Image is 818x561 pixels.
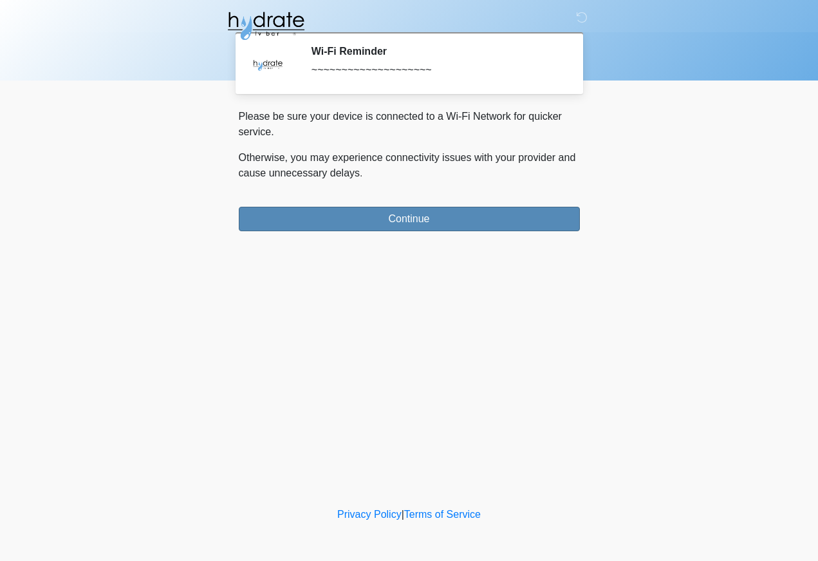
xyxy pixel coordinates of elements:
[311,62,561,78] div: ~~~~~~~~~~~~~~~~~~~~
[402,509,404,520] a: |
[248,45,287,84] img: Agent Avatar
[239,207,580,231] button: Continue
[226,10,306,42] img: Hydrate IV Bar - Fort Collins Logo
[337,509,402,520] a: Privacy Policy
[239,150,580,181] p: Otherwise, you may experience connectivity issues with your provider and cause unnecessary delays
[239,109,580,140] p: Please be sure your device is connected to a Wi-Fi Network for quicker service.
[404,509,481,520] a: Terms of Service
[360,167,362,178] span: .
